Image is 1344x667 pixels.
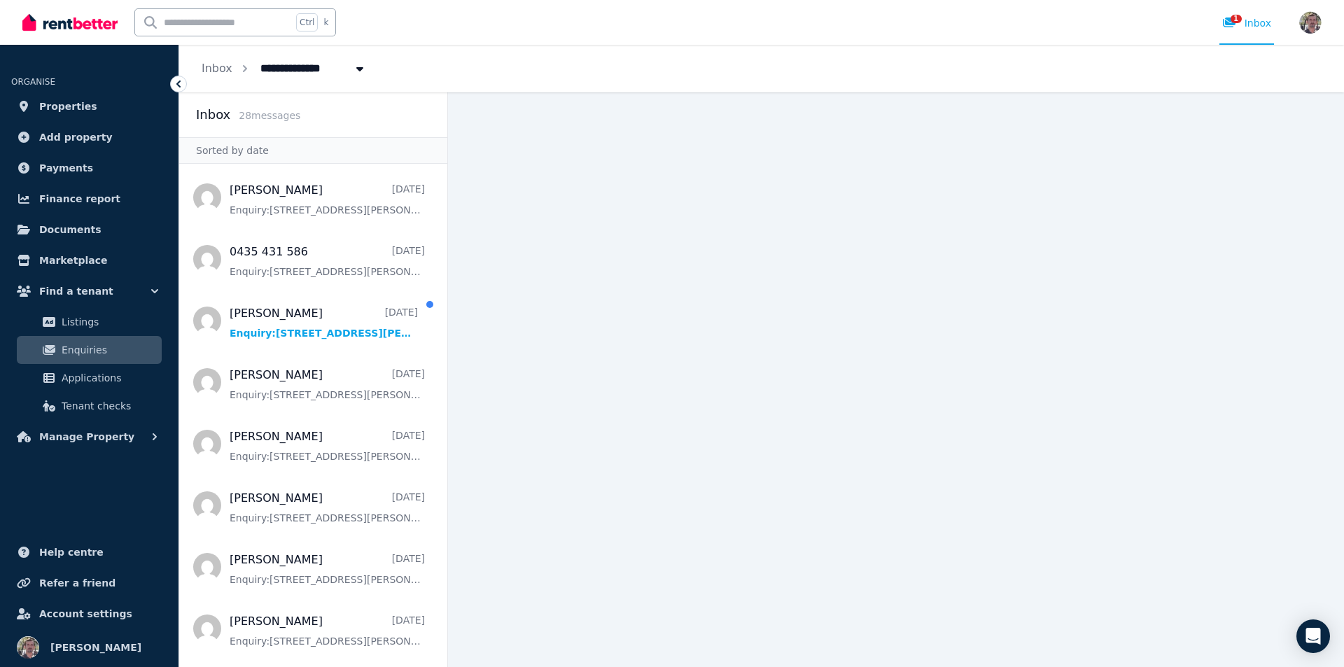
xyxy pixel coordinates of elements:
a: Add property [11,123,167,151]
div: Open Intercom Messenger [1296,619,1330,653]
span: Marketplace [39,252,107,269]
span: Listings [62,314,156,330]
div: Sorted by date [179,137,447,164]
a: Inbox [202,62,232,75]
span: Enquiries [62,342,156,358]
span: Properties [39,98,97,115]
span: ORGANISE [11,77,55,87]
span: [PERSON_NAME] [50,639,141,656]
span: 1 [1231,15,1242,23]
h2: Inbox [196,105,230,125]
a: [PERSON_NAME][DATE]Enquiry:[STREET_ADDRESS][PERSON_NAME]. [230,613,425,648]
a: Help centre [11,538,167,566]
a: Finance report [11,185,167,213]
a: Refer a friend [11,569,167,597]
img: RentBetter [22,12,118,33]
span: Payments [39,160,93,176]
a: [PERSON_NAME][DATE]Enquiry:[STREET_ADDRESS][PERSON_NAME]. [230,367,425,402]
span: Manage Property [39,428,134,445]
span: Find a tenant [39,283,113,300]
a: Enquiries [17,336,162,364]
span: Account settings [39,605,132,622]
a: [PERSON_NAME][DATE]Enquiry:[STREET_ADDRESS][PERSON_NAME]. [230,182,425,217]
span: Tenant checks [62,398,156,414]
span: Refer a friend [39,575,115,591]
a: [PERSON_NAME][DATE]Enquiry:[STREET_ADDRESS][PERSON_NAME]. [230,490,425,525]
a: Payments [11,154,167,182]
img: Roustam Akhmetov [17,636,39,659]
nav: Breadcrumb [179,45,389,92]
a: 0435 431 586[DATE]Enquiry:[STREET_ADDRESS][PERSON_NAME]. [230,244,425,279]
a: Listings [17,308,162,336]
span: Documents [39,221,101,238]
span: Finance report [39,190,120,207]
a: Properties [11,92,167,120]
a: [PERSON_NAME][DATE]Enquiry:[STREET_ADDRESS][PERSON_NAME]. [230,305,418,340]
a: [PERSON_NAME][DATE]Enquiry:[STREET_ADDRESS][PERSON_NAME]. [230,552,425,587]
a: Documents [11,216,167,244]
span: Ctrl [296,13,318,31]
span: Help centre [39,544,104,561]
a: Applications [17,364,162,392]
a: Marketplace [11,246,167,274]
span: 28 message s [239,110,300,121]
button: Find a tenant [11,277,167,305]
nav: Message list [179,164,447,667]
div: Inbox [1222,16,1271,30]
a: Account settings [11,600,167,628]
a: Tenant checks [17,392,162,420]
a: [PERSON_NAME][DATE]Enquiry:[STREET_ADDRESS][PERSON_NAME]. [230,428,425,463]
span: k [323,17,328,28]
img: Roustam Akhmetov [1299,11,1322,34]
button: Manage Property [11,423,167,451]
span: Add property [39,129,113,146]
span: Applications [62,370,156,386]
